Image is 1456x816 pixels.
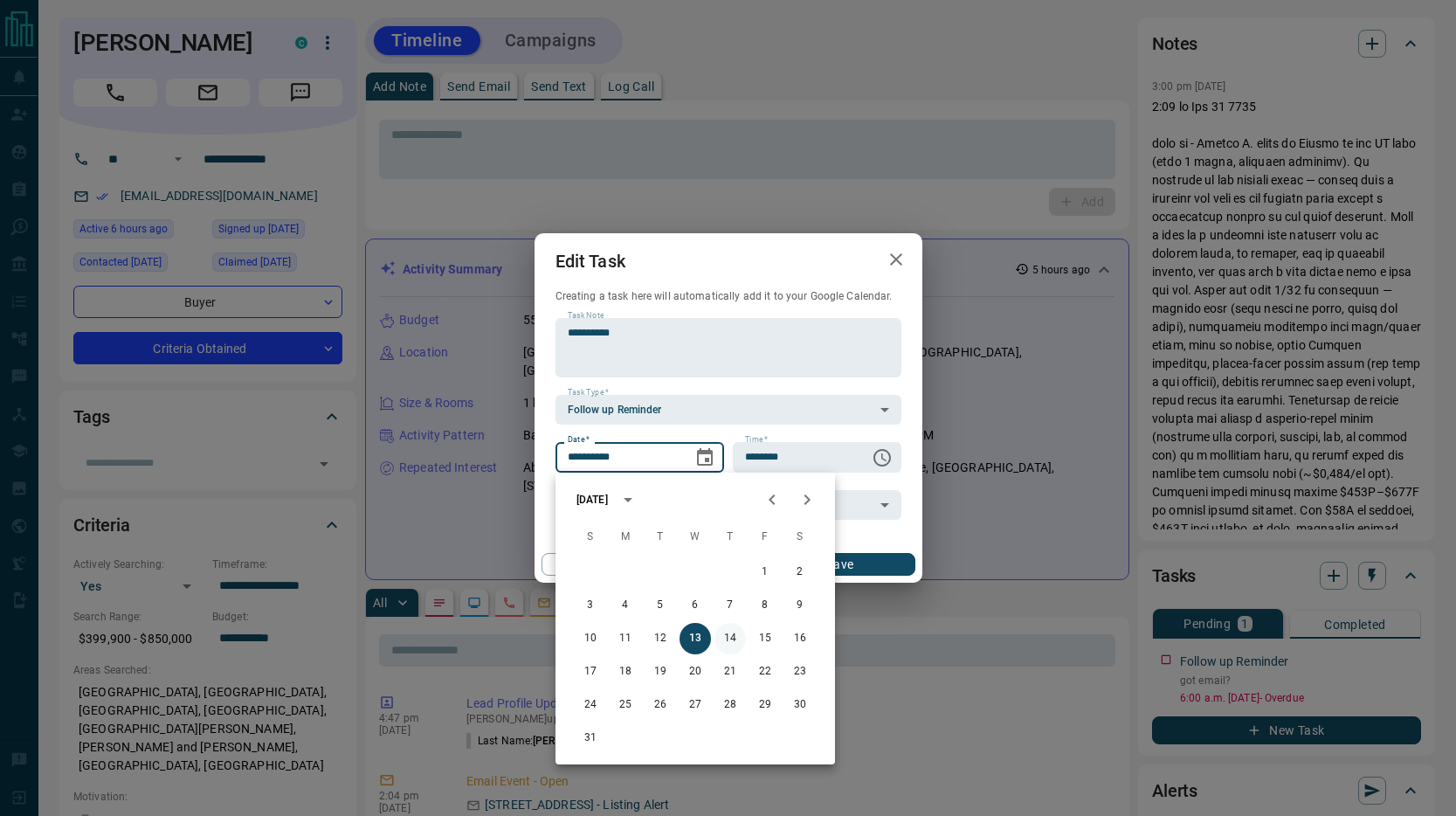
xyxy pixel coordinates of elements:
label: Task Type [568,387,609,398]
button: 20 [680,656,711,688]
button: 18 [610,656,641,688]
button: 22 [749,656,781,688]
label: Date [568,434,590,446]
button: 15 [749,623,781,654]
div: Follow up Reminder [555,395,901,425]
button: 30 [784,689,816,721]
button: 5 [645,590,676,621]
label: Time [745,434,768,446]
button: calendar view is open, switch to year view [613,485,643,515]
button: Choose time, selected time is 6:00 AM [865,440,900,475]
button: 2 [784,557,816,588]
button: 31 [575,723,606,754]
button: 17 [575,656,606,688]
button: 16 [784,623,816,654]
button: 19 [645,656,676,688]
button: 6 [680,590,711,621]
p: Creating a task here will automatically add it to your Google Calendar. [555,289,901,304]
div: [DATE] [576,492,608,508]
button: 3 [575,590,606,621]
span: Thursday [714,520,746,555]
h2: Edit Task [535,233,646,289]
button: 25 [610,689,641,721]
button: 21 [714,656,746,688]
button: 28 [714,689,746,721]
button: Previous month [755,482,790,517]
button: 14 [714,623,746,654]
span: Sunday [575,520,606,555]
span: Monday [610,520,641,555]
button: 23 [784,656,816,688]
button: 1 [749,557,781,588]
button: Save [765,553,914,576]
button: 29 [749,689,781,721]
button: 4 [610,590,641,621]
button: Next month [790,482,825,517]
button: 8 [749,590,781,621]
button: 26 [645,689,676,721]
button: 13 [680,623,711,654]
label: Task Note [568,310,604,322]
span: Saturday [784,520,816,555]
button: 11 [610,623,641,654]
button: 10 [575,623,606,654]
button: 12 [645,623,676,654]
button: 27 [680,689,711,721]
span: Wednesday [680,520,711,555]
span: Tuesday [645,520,676,555]
button: Cancel [542,553,691,576]
button: Choose date, selected date is Aug 13, 2025 [687,440,722,475]
button: 9 [784,590,816,621]
button: 7 [714,590,746,621]
button: 24 [575,689,606,721]
span: Friday [749,520,781,555]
